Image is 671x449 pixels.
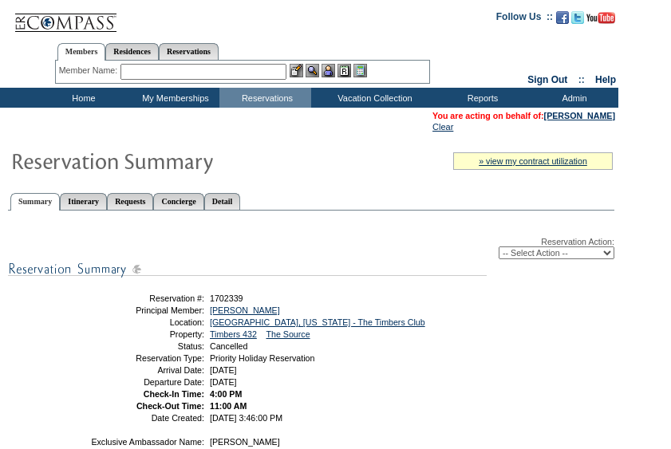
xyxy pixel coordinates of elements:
[544,111,615,120] a: [PERSON_NAME]
[210,389,242,399] span: 4:00 PM
[90,413,204,423] td: Date Created:
[90,293,204,303] td: Reservation #:
[496,10,553,29] td: Follow Us ::
[136,401,204,411] strong: Check-Out Time:
[90,317,204,327] td: Location:
[210,401,247,411] span: 11:00 AM
[10,193,60,211] a: Summary
[8,259,487,279] img: subTtlResSummary.gif
[59,64,120,77] div: Member Name:
[527,74,567,85] a: Sign Out
[210,377,237,387] span: [DATE]
[266,329,310,339] a: The Source
[556,11,569,24] img: Become our fan on Facebook
[586,16,615,26] a: Subscribe to our YouTube Channel
[311,88,435,108] td: Vacation Collection
[595,74,616,85] a: Help
[144,389,204,399] strong: Check-In Time:
[210,353,314,363] span: Priority Holiday Reservation
[210,305,280,315] a: [PERSON_NAME]
[527,88,618,108] td: Admin
[210,317,425,327] a: [GEOGRAPHIC_DATA], [US_STATE] - The Timbers Club
[586,12,615,24] img: Subscribe to our YouTube Channel
[90,365,204,375] td: Arrival Date:
[90,437,204,447] td: Exclusive Ambassador Name:
[36,88,128,108] td: Home
[571,11,584,24] img: Follow us on Twitter
[90,377,204,387] td: Departure Date:
[210,329,257,339] a: Timbers 432
[159,43,219,60] a: Reservations
[337,64,351,77] img: Reservations
[204,193,241,210] a: Detail
[210,413,282,423] span: [DATE] 3:46:00 PM
[219,88,311,108] td: Reservations
[290,64,303,77] img: b_edit.gif
[210,365,237,375] span: [DATE]
[210,293,243,303] span: 1702339
[432,122,453,132] a: Clear
[128,88,219,108] td: My Memberships
[60,193,107,210] a: Itinerary
[90,329,204,339] td: Property:
[105,43,159,60] a: Residences
[435,88,527,108] td: Reports
[479,156,587,166] a: » view my contract utilization
[210,341,247,351] span: Cancelled
[8,237,614,259] div: Reservation Action:
[306,64,319,77] img: View
[10,144,330,176] img: Reservaton Summary
[578,74,585,85] span: ::
[107,193,153,210] a: Requests
[90,305,204,315] td: Principal Member:
[353,64,367,77] img: b_calculator.gif
[153,193,203,210] a: Concierge
[556,16,569,26] a: Become our fan on Facebook
[322,64,335,77] img: Impersonate
[90,353,204,363] td: Reservation Type:
[90,341,204,351] td: Status:
[210,437,280,447] span: [PERSON_NAME]
[571,16,584,26] a: Follow us on Twitter
[432,111,615,120] span: You are acting on behalf of:
[57,43,106,61] a: Members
